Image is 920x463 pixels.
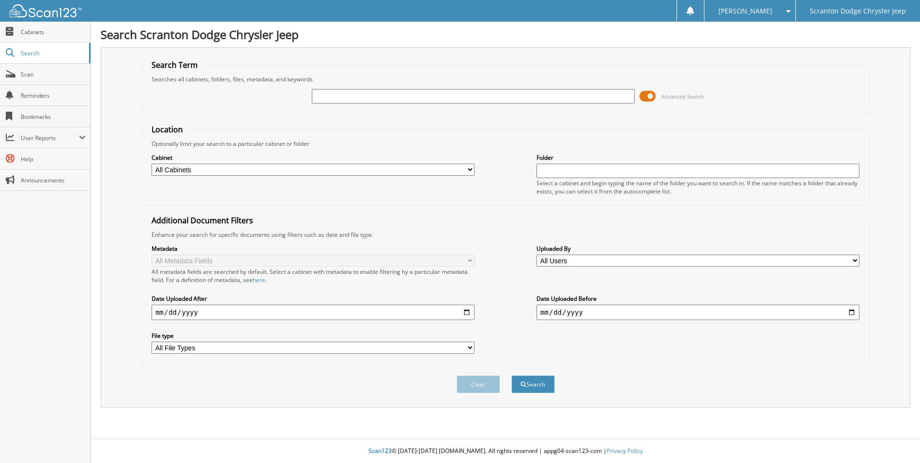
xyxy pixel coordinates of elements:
[10,4,82,17] img: scan123-logo-white.svg
[253,276,265,284] a: here
[457,375,500,393] button: Clear
[147,231,864,239] div: Enhance your search for specific documents using filters such as date and file type.
[810,8,906,14] span: Scranton Dodge Chrysler Jeep
[152,244,474,253] label: Metadata
[607,447,643,455] a: Privacy Policy
[21,134,79,142] span: User Reports
[369,447,392,455] span: Scan123
[147,60,203,70] legend: Search Term
[101,26,910,42] h1: Search Scranton Dodge Chrysler Jeep
[661,93,704,100] span: Advanced Search
[152,154,474,162] label: Cabinet
[21,155,86,163] span: Help
[21,28,86,36] span: Cabinets
[152,332,474,340] label: File type
[511,375,555,393] button: Search
[21,49,84,57] span: Search
[21,70,86,78] span: Scan
[152,295,474,303] label: Date Uploaded After
[718,8,772,14] span: [PERSON_NAME]
[21,91,86,100] span: Reminders
[147,124,188,135] legend: Location
[147,140,864,148] div: Optionally limit your search to a particular cabinet or folder
[152,305,474,320] input: start
[91,439,920,463] div: © [DATE]-[DATE] [DOMAIN_NAME]. All rights reserved | appg04-scan123-com |
[21,113,86,121] span: Bookmarks
[21,176,86,184] span: Announcements
[537,154,859,162] label: Folder
[537,179,859,195] div: Select a cabinet and begin typing the name of the folder you want to search in. If the name match...
[537,295,859,303] label: Date Uploaded Before
[537,305,859,320] input: end
[147,215,258,226] legend: Additional Document Filters
[147,75,864,83] div: Searches all cabinets, folders, files, metadata, and keywords
[152,268,474,284] div: All metadata fields are searched by default. Select a cabinet with metadata to enable filtering b...
[537,244,859,253] label: Uploaded By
